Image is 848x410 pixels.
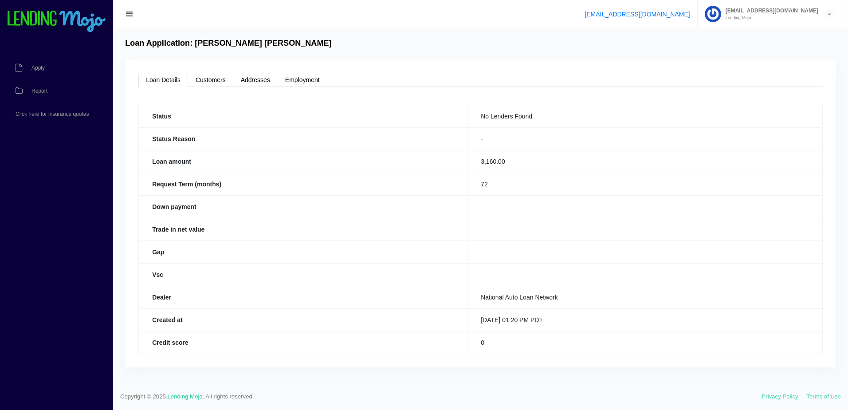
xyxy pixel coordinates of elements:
[467,127,823,150] td: -
[139,286,467,308] th: Dealer
[139,331,467,354] th: Credit score
[31,65,45,71] span: Apply
[139,195,467,218] th: Down payment
[139,263,467,286] th: Vsc
[125,39,331,48] h4: Loan Application: [PERSON_NAME] [PERSON_NAME]
[139,308,467,331] th: Created at
[139,218,467,240] th: Trade in net value
[705,6,721,22] img: Profile image
[585,11,690,18] a: [EMAIL_ADDRESS][DOMAIN_NAME]
[139,150,467,173] th: Loan amount
[467,308,823,331] td: [DATE] 01:20 PM PDT
[138,73,188,87] a: Loan Details
[233,73,278,87] a: Addresses
[278,73,327,87] a: Employment
[139,240,467,263] th: Gap
[467,150,823,173] td: 3,160.00
[721,8,818,13] span: [EMAIL_ADDRESS][DOMAIN_NAME]
[806,393,841,400] a: Terms of Use
[467,105,823,127] td: No Lenders Found
[31,88,47,94] span: Report
[188,73,233,87] a: Customers
[120,392,762,401] span: Copyright © 2025. . All rights reserved.
[7,11,106,33] img: logo-small.png
[139,105,467,127] th: Status
[16,111,89,117] span: Click here for insurance quotes
[467,173,823,195] td: 72
[467,331,823,354] td: 0
[467,286,823,308] td: National Auto Loan Network
[168,393,203,400] a: Lending Mojo
[721,16,818,20] small: Lending Mojo
[139,173,467,195] th: Request Term (months)
[139,127,467,150] th: Status Reason
[762,393,798,400] a: Privacy Policy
